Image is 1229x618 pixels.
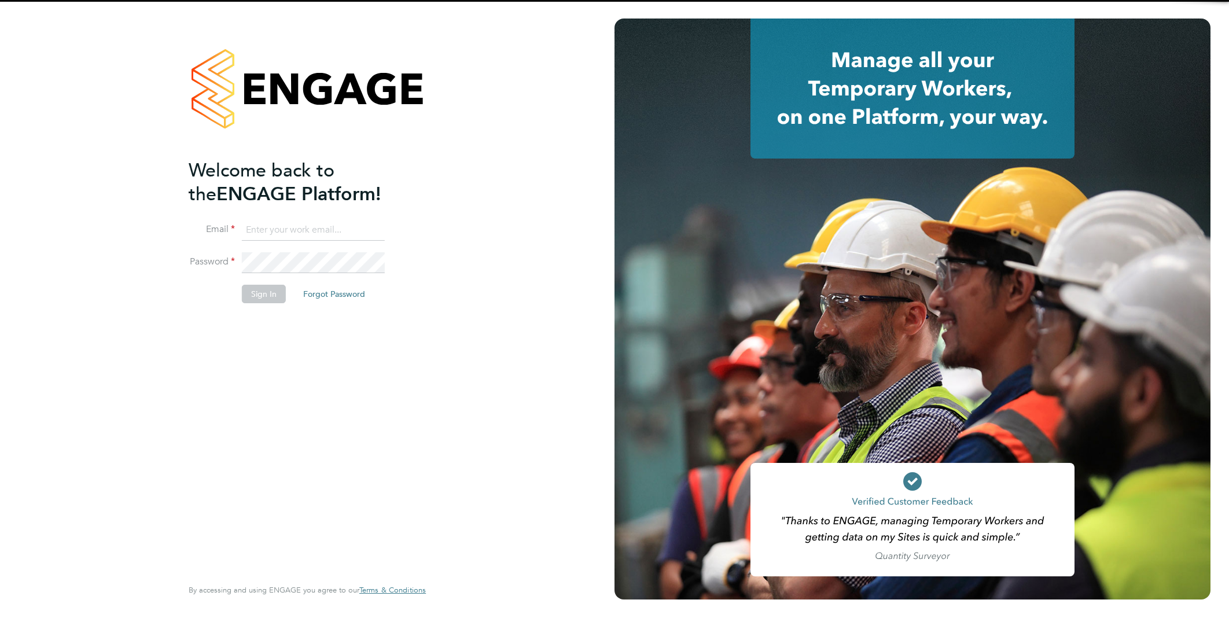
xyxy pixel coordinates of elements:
label: Email [189,223,235,236]
button: Forgot Password [294,285,374,303]
span: Welcome back to the [189,159,334,205]
a: Terms & Conditions [359,586,426,595]
h2: ENGAGE Platform! [189,159,414,206]
input: Enter your work email... [242,220,385,241]
span: By accessing and using ENGAGE you agree to our [189,585,426,595]
span: Terms & Conditions [359,585,426,595]
button: Sign In [242,285,286,303]
label: Password [189,256,235,268]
